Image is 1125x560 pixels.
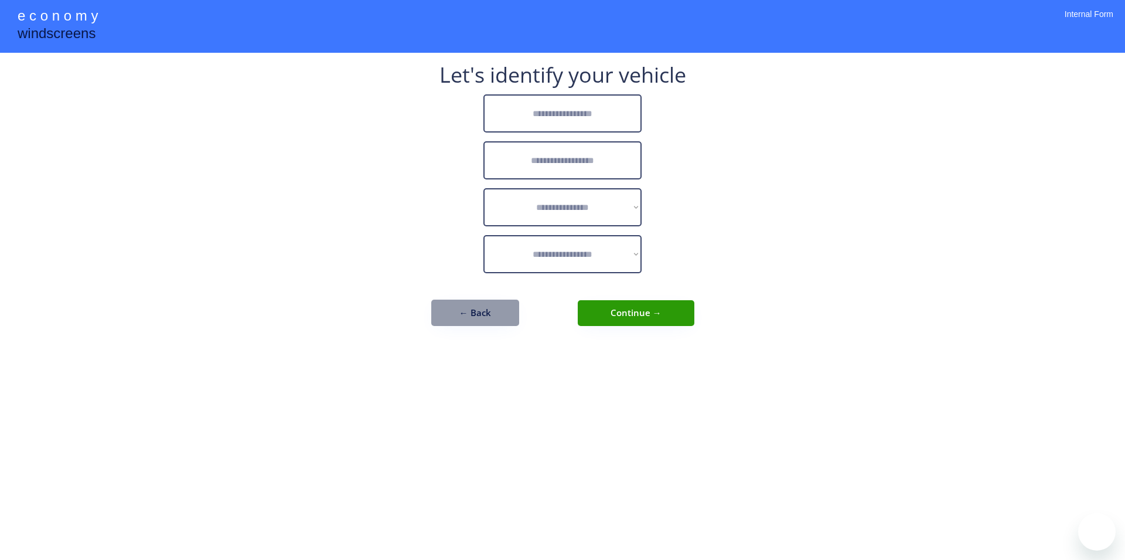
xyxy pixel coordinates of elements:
[18,23,96,46] div: windscreens
[578,300,694,326] button: Continue →
[18,6,98,28] div: e c o n o m y
[431,300,519,326] button: ← Back
[439,65,686,86] div: Let's identify your vehicle
[1078,513,1116,551] iframe: Button to launch messaging window
[1065,9,1113,35] div: Internal Form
